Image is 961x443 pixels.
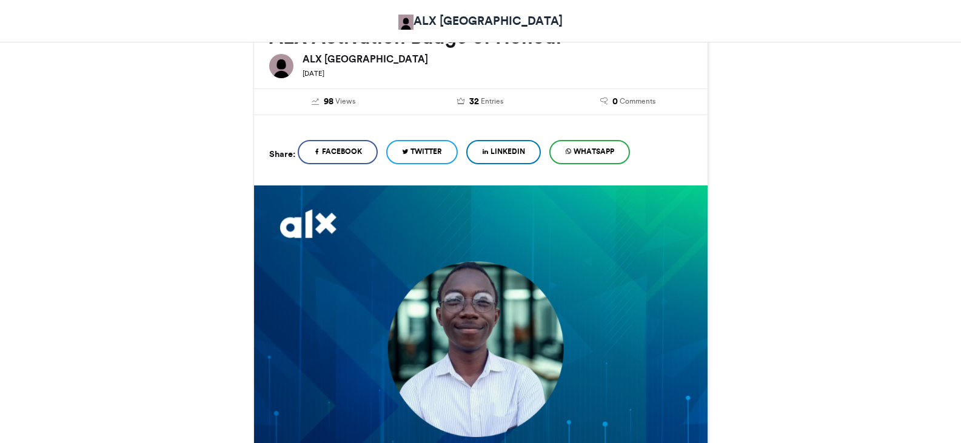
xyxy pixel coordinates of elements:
[269,146,295,162] h5: Share:
[335,96,355,107] span: Views
[481,96,503,107] span: Entries
[410,146,442,157] span: Twitter
[303,54,692,64] h6: ALX [GEOGRAPHIC_DATA]
[398,12,563,30] a: ALX [GEOGRAPHIC_DATA]
[416,95,545,108] a: 32 Entries
[398,15,414,30] img: ALX Africa
[298,140,378,164] a: Facebook
[466,140,541,164] a: LinkedIn
[563,95,692,108] a: 0 Comments
[469,95,479,108] span: 32
[491,146,525,157] span: LinkedIn
[269,95,398,108] a: 98 Views
[620,96,655,107] span: Comments
[549,140,630,164] a: WhatsApp
[386,140,458,164] a: Twitter
[322,146,362,157] span: Facebook
[324,95,333,108] span: 98
[612,95,618,108] span: 0
[303,69,324,78] small: [DATE]
[269,54,293,78] img: ALX Africa
[574,146,614,157] span: WhatsApp
[269,26,692,48] h2: ALX Activation Badge of Honour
